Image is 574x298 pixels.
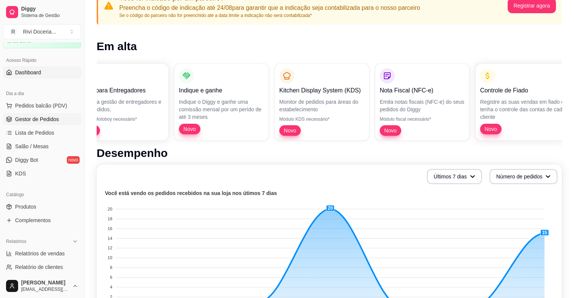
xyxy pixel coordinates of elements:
[15,129,54,137] span: Lista de Pedidos
[3,201,81,213] a: Produtos
[3,113,81,125] a: Gestor de Pedidos
[476,64,570,140] button: Controle de FiadoRegistre as suas vendas em fiado e tenha o controle das contas de cada clienteNovo
[3,100,81,112] button: Pedidos balcão (PDV)
[380,98,465,113] p: Emita notas fiscais (NFC-e) do seus pedidos do Diggy
[3,214,81,226] a: Complementos
[15,143,49,150] span: Salão / Mesas
[3,88,81,100] div: Dia a dia
[3,3,81,21] a: DiggySistema de Gestão
[3,167,81,180] a: KDS
[3,54,81,66] div: Acesso Rápido
[105,190,277,196] text: Você está vendo os pedidos recebidos na sua loja nos útimos 7 dias
[174,64,269,140] button: Indique e ganheIndique o Diggy e ganhe uma comissão mensal por um perído de até 3 mesesNovo
[108,246,112,250] tspan: 12
[9,28,17,35] span: R
[97,40,562,53] h1: Em alta
[97,146,562,160] h1: Desempenho
[3,127,81,139] a: Lista de Pedidos
[489,169,557,184] button: Número de pedidos
[281,127,299,134] span: Novo
[119,12,420,18] p: Se o código do parceiro não for preenchido até a data limite a indicação não será contabilizada*
[15,170,26,177] span: KDS
[375,64,469,140] button: Nota Fiscal (NFC-e)Emita notas fiscais (NFC-e) do seus pedidos do DiggyMódulo fiscal necessário*Novo
[108,236,112,241] tspan: 14
[15,203,36,210] span: Produtos
[21,280,69,286] span: [PERSON_NAME]
[3,24,81,39] button: Select a team
[381,127,400,134] span: Novo
[179,98,264,121] p: Indique o Diggy e ganhe uma comissão mensal por um perído de até 3 meses
[380,86,465,95] p: Nota Fiscal (NFC-e)
[21,6,78,12] span: Diggy
[108,255,112,260] tspan: 10
[110,265,112,270] tspan: 8
[15,115,59,123] span: Gestor de Pedidos
[6,238,26,244] span: Relatórios
[427,169,482,184] button: Últimos 7 dias
[110,285,112,289] tspan: 4
[275,64,369,140] button: Kitchen Display System (KDS)Monitor de pedidos para áreas do estabelecimentoMódulo KDS necessário...
[74,64,168,140] button: Diggy para EntregadoresFacilite a gestão de entregadores e seus pedidos.Módulo Motoboy necessário...
[78,86,164,95] p: Diggy para Entregadores
[108,217,112,221] tspan: 18
[21,286,69,292] span: [EMAIL_ADDRESS][DOMAIN_NAME]
[3,261,81,273] a: Relatório de clientes
[3,247,81,260] a: Relatórios de vendas
[3,66,81,78] a: Dashboard
[21,12,78,18] span: Sistema de Gestão
[480,98,565,121] p: Registre as suas vendas em fiado e tenha o controle das contas de cada cliente
[279,116,365,122] p: Módulo KDS necessário*
[78,98,164,113] p: Facilite a gestão de entregadores e seus pedidos.
[279,98,365,113] p: Monitor de pedidos para áreas do estabelecimento
[3,140,81,152] a: Salão / Mesas
[15,217,51,224] span: Complementos
[119,3,420,12] p: Preencha o código de indicação até 24/08 para garantir que a indicação seja contabilizada para o ...
[15,102,67,109] span: Pedidos balcão (PDV)
[3,154,81,166] a: Diggy Botnovo
[15,156,38,164] span: Diggy Bot
[78,116,164,122] p: Módulo Motoboy necessário*
[15,263,63,271] span: Relatório de clientes
[108,207,112,211] tspan: 20
[482,125,500,133] span: Novo
[3,189,81,201] div: Catálogo
[480,86,565,95] p: Controle de Fiado
[180,125,199,133] span: Novo
[179,86,264,95] p: Indique e ganhe
[279,86,365,95] p: Kitchen Display System (KDS)
[380,116,465,122] p: Módulo fiscal necessário*
[15,69,41,76] span: Dashboard
[15,250,65,257] span: Relatórios de vendas
[110,275,112,280] tspan: 6
[108,226,112,231] tspan: 16
[3,277,81,295] button: [PERSON_NAME][EMAIL_ADDRESS][DOMAIN_NAME]
[23,28,56,35] div: Rivi Doceria ...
